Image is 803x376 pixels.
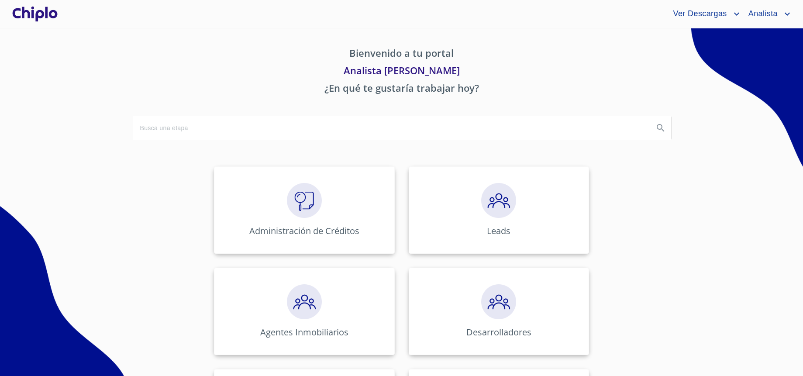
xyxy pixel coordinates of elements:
button: account of current user [666,7,741,21]
p: Agentes Inmobiliarios [260,326,348,338]
span: Ver Descargas [666,7,731,21]
img: megaClickPrecalificacion.png [481,284,516,319]
img: megaClickVerifiacion.png [287,183,322,218]
p: Leads [487,225,510,237]
button: account of current user [742,7,793,21]
p: Administración de Créditos [249,225,359,237]
p: ¿En qué te gustaría trabajar hoy? [133,81,671,98]
span: Analista [742,7,782,21]
img: megaClickPrecalificacion.png [481,183,516,218]
button: Search [650,117,671,138]
input: search [133,116,647,140]
p: Analista [PERSON_NAME] [133,63,671,81]
p: Bienvenido a tu portal [133,46,671,63]
img: megaClickPrecalificacion.png [287,284,322,319]
p: Desarrolladores [466,326,531,338]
